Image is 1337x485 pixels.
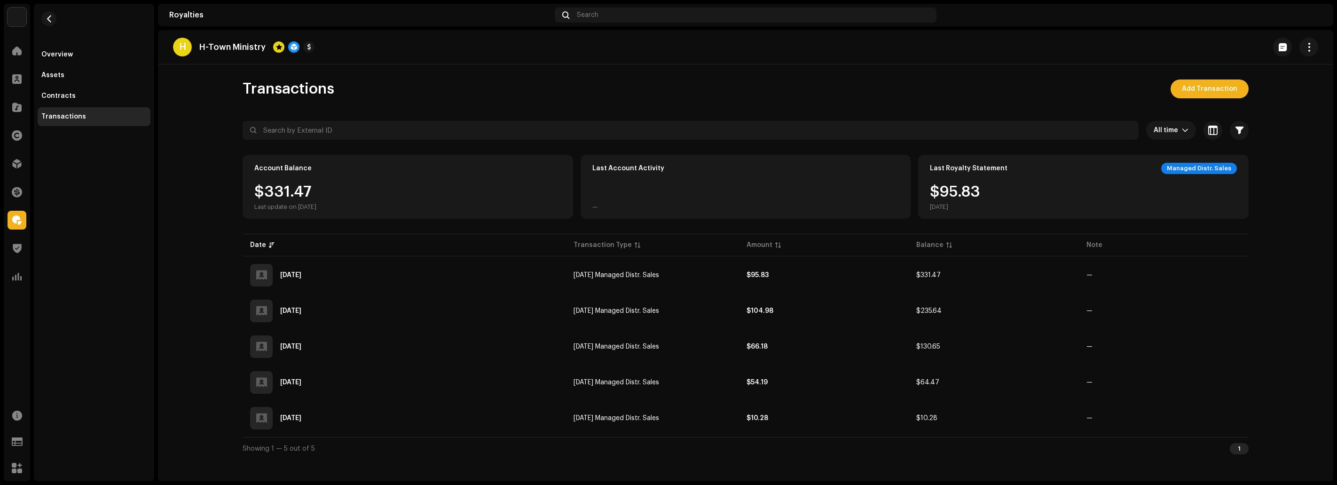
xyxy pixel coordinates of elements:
[574,240,632,250] div: Transaction Type
[243,121,1139,140] input: Search by External ID
[592,203,598,211] div: —
[41,92,76,100] div: Contracts
[916,272,941,278] span: $331.47
[930,165,1007,172] div: Last Royalty Statement
[916,240,944,250] div: Balance
[199,42,266,52] p: H-Town Ministry
[38,107,150,126] re-m-nav-item: Transactions
[1171,80,1249,98] button: Add Transaction
[747,308,773,314] strong: $104.98
[574,272,659,278] span: Sep 2025 Managed Distr. Sales
[38,45,150,64] re-m-nav-item: Overview
[280,343,301,350] div: Aug 1, 2025
[916,379,939,386] span: $64.47
[280,308,301,314] div: Aug 27, 2025
[254,203,316,211] div: Last update on [DATE]
[747,343,768,350] strong: $66.18
[574,308,659,314] span: Aug 2025 Managed Distr. Sales
[243,80,334,98] span: Transactions
[574,343,659,350] span: Jul 2025 Managed Distr. Sales
[574,379,659,386] span: Jun 2025 Managed Distr. Sales
[592,165,664,172] div: Last Account Activity
[1154,121,1182,140] span: All time
[243,445,315,452] span: Showing 1 — 5 out of 5
[747,379,768,386] strong: $54.19
[1182,80,1237,98] span: Add Transaction
[1086,415,1093,421] re-a-table-badge: —
[1086,272,1093,278] re-a-table-badge: —
[41,51,73,58] div: Overview
[169,11,551,19] div: Royalties
[916,343,940,350] span: $130.65
[916,308,942,314] span: $235.64
[1307,8,1322,23] img: 77cc3158-a3d8-4e05-b989-3b4f8fd5cb3f
[41,113,86,120] div: Transactions
[280,415,301,421] div: May 28, 2025
[747,272,769,278] strong: $95.83
[747,415,768,421] strong: $10.28
[250,240,266,250] div: Date
[1086,379,1093,386] re-a-table-badge: —
[930,203,980,211] div: [DATE]
[280,272,301,278] div: Sep 30, 2025
[1086,343,1093,350] re-a-table-badge: —
[280,379,301,386] div: Jul 2, 2025
[38,66,150,85] re-m-nav-item: Assets
[1161,163,1237,174] div: Managed Distr. Sales
[1182,121,1188,140] div: dropdown trigger
[916,415,937,421] span: $10.28
[577,11,598,19] span: Search
[8,8,26,26] img: 0029baec-73b5-4e5b-bf6f-b72015a23c67
[747,240,772,250] div: Amount
[41,72,64,79] div: Assets
[254,165,312,172] div: Account Balance
[38,87,150,105] re-m-nav-item: Contracts
[1230,443,1249,454] div: 1
[173,38,192,56] div: H
[574,415,659,421] span: May 2025 Managed Distr. Sales
[1086,308,1093,314] re-a-table-badge: —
